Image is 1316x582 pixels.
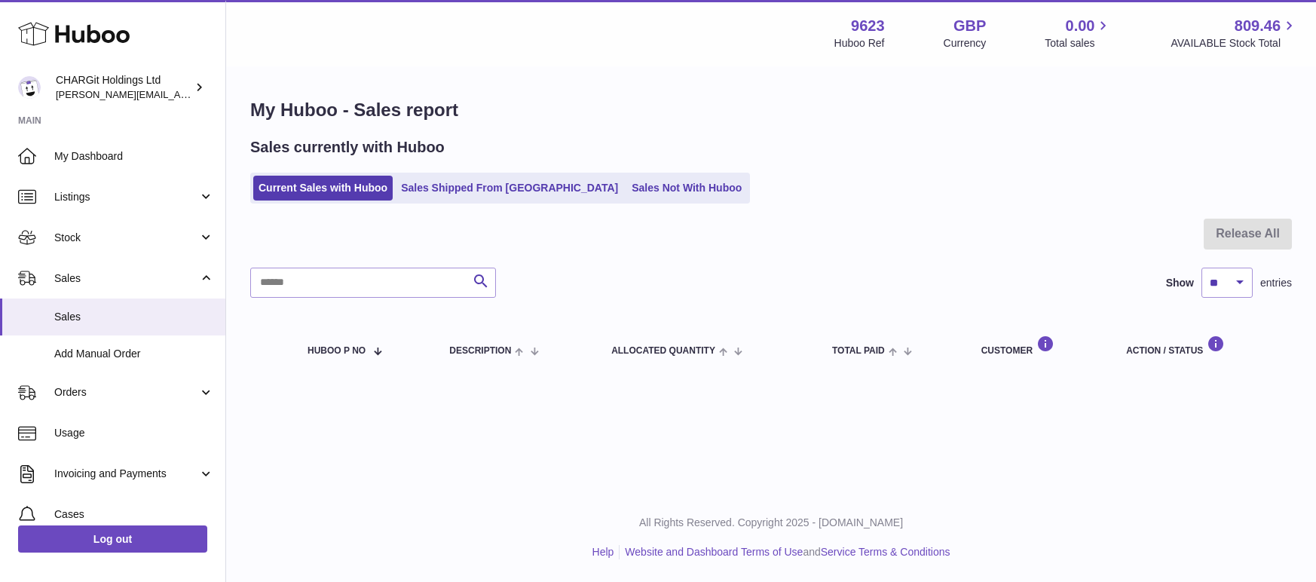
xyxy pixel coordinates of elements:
span: Sales [54,271,198,286]
span: [PERSON_NAME][EMAIL_ADDRESS][DOMAIN_NAME] [56,88,302,100]
span: Total sales [1045,36,1112,51]
span: Stock [54,231,198,245]
span: ALLOCATED Quantity [611,346,715,356]
a: Website and Dashboard Terms of Use [625,546,803,558]
h1: My Huboo - Sales report [250,98,1292,122]
label: Show [1166,276,1194,290]
div: Action / Status [1126,335,1277,356]
strong: 9623 [851,16,885,36]
span: My Dashboard [54,149,214,164]
a: 0.00 Total sales [1045,16,1112,51]
span: Orders [54,385,198,400]
div: Currency [944,36,987,51]
p: All Rights Reserved. Copyright 2025 - [DOMAIN_NAME] [238,516,1304,530]
div: Customer [981,335,1097,356]
span: AVAILABLE Stock Total [1171,36,1298,51]
span: Add Manual Order [54,347,214,361]
div: CHARGit Holdings Ltd [56,73,191,102]
span: 0.00 [1066,16,1095,36]
a: Log out [18,525,207,553]
span: Listings [54,190,198,204]
span: Description [449,346,511,356]
span: Huboo P no [308,346,366,356]
a: Current Sales with Huboo [253,176,393,201]
span: Sales [54,310,214,324]
span: Cases [54,507,214,522]
h2: Sales currently with Huboo [250,137,445,158]
a: Sales Not With Huboo [626,176,747,201]
img: francesca@chargit.co.uk [18,76,41,99]
div: Huboo Ref [834,36,885,51]
span: Usage [54,426,214,440]
strong: GBP [953,16,986,36]
a: Service Terms & Conditions [821,546,950,558]
a: Help [592,546,614,558]
li: and [620,545,950,559]
span: entries [1260,276,1292,290]
span: 809.46 [1235,16,1281,36]
span: Total paid [832,346,885,356]
a: Sales Shipped From [GEOGRAPHIC_DATA] [396,176,623,201]
span: Invoicing and Payments [54,467,198,481]
a: 809.46 AVAILABLE Stock Total [1171,16,1298,51]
